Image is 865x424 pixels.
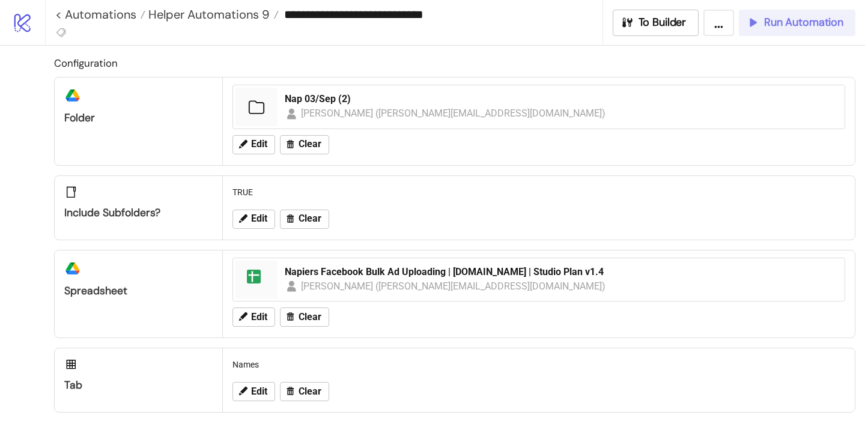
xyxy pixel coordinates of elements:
[232,382,275,401] button: Edit
[280,382,329,401] button: Clear
[54,55,855,71] h2: Configuration
[280,307,329,327] button: Clear
[228,181,850,204] div: TRUE
[55,8,145,20] a: < Automations
[232,135,275,154] button: Edit
[251,386,267,397] span: Edit
[299,139,321,150] span: Clear
[64,378,213,392] div: Tab
[739,10,855,36] button: Run Automation
[639,16,687,29] span: To Builder
[64,206,213,220] div: Include subfolders?
[299,312,321,323] span: Clear
[228,353,850,376] div: Names
[251,312,267,323] span: Edit
[285,92,837,106] div: Nap 03/Sep (2)
[703,10,734,36] button: ...
[280,135,329,154] button: Clear
[64,111,213,125] div: Folder
[299,213,321,224] span: Clear
[613,10,699,36] button: To Builder
[301,279,606,294] div: [PERSON_NAME] ([PERSON_NAME][EMAIL_ADDRESS][DOMAIN_NAME])
[301,106,606,121] div: [PERSON_NAME] ([PERSON_NAME][EMAIL_ADDRESS][DOMAIN_NAME])
[232,210,275,229] button: Edit
[145,8,279,20] a: Helper Automations 9
[251,139,267,150] span: Edit
[145,7,270,22] span: Helper Automations 9
[232,307,275,327] button: Edit
[64,284,213,298] div: Spreadsheet
[251,213,267,224] span: Edit
[299,386,321,397] span: Clear
[280,210,329,229] button: Clear
[764,16,843,29] span: Run Automation
[285,265,837,279] div: Napiers Facebook Bulk Ad Uploading | [DOMAIN_NAME] | Studio Plan v1.4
